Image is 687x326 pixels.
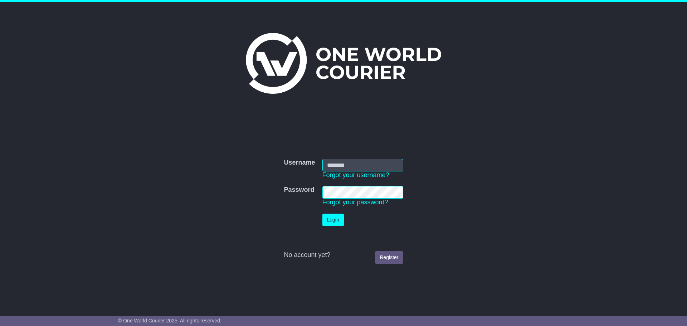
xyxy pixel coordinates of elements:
a: Forgot your username? [322,171,389,179]
a: Forgot your password? [322,199,388,206]
label: Password [284,186,314,194]
span: © One World Courier 2025. All rights reserved. [118,318,221,323]
img: One World [246,33,441,94]
div: No account yet? [284,251,403,259]
a: Register [375,251,403,264]
button: Login [322,214,344,226]
label: Username [284,159,315,167]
